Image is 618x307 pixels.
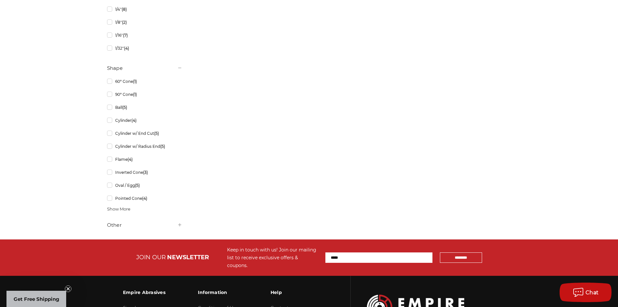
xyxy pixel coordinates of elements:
[65,286,71,292] button: Close teaser
[107,193,182,204] a: Pointed Cone
[160,144,165,149] span: (5)
[107,221,182,229] h5: Other
[127,157,133,162] span: (4)
[107,167,182,178] a: Inverted Cone
[107,30,182,41] a: 1/16"
[107,128,182,139] a: Cylinder w/ End Cut
[107,4,182,15] a: 1/4"
[560,283,612,302] button: Chat
[136,254,166,261] span: JOIN OUR
[107,17,182,28] a: 1/8"
[167,254,209,261] span: NEWSLETTER
[107,64,182,72] h5: Shape
[122,20,127,25] span: (2)
[107,180,182,191] a: Oval / Egg
[198,286,238,299] h3: Information
[133,79,137,84] span: (1)
[107,43,182,54] a: 1/32"
[123,286,165,299] h3: Empire Abrasives
[135,183,140,188] span: (5)
[107,89,182,100] a: 90° Cone
[227,246,319,269] div: Keep in touch with us! Join our mailing list to receive exclusive offers & coupons.
[122,7,127,12] span: (8)
[143,170,148,175] span: (3)
[586,289,599,296] span: Chat
[154,131,159,136] span: (5)
[107,102,182,113] a: Ball
[107,141,182,152] a: Cylinder w/ Radius End
[131,118,137,123] span: (4)
[123,33,128,38] span: (7)
[107,206,130,212] span: Show More
[107,154,182,165] a: Flame
[142,196,147,201] span: (4)
[6,291,66,307] div: Get Free ShippingClose teaser
[271,286,314,299] h3: Help
[14,296,59,302] span: Get Free Shipping
[124,46,129,51] span: (4)
[122,105,127,110] span: (5)
[107,115,182,126] a: Cylinder
[133,92,137,97] span: (1)
[107,76,182,87] a: 60° Cone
